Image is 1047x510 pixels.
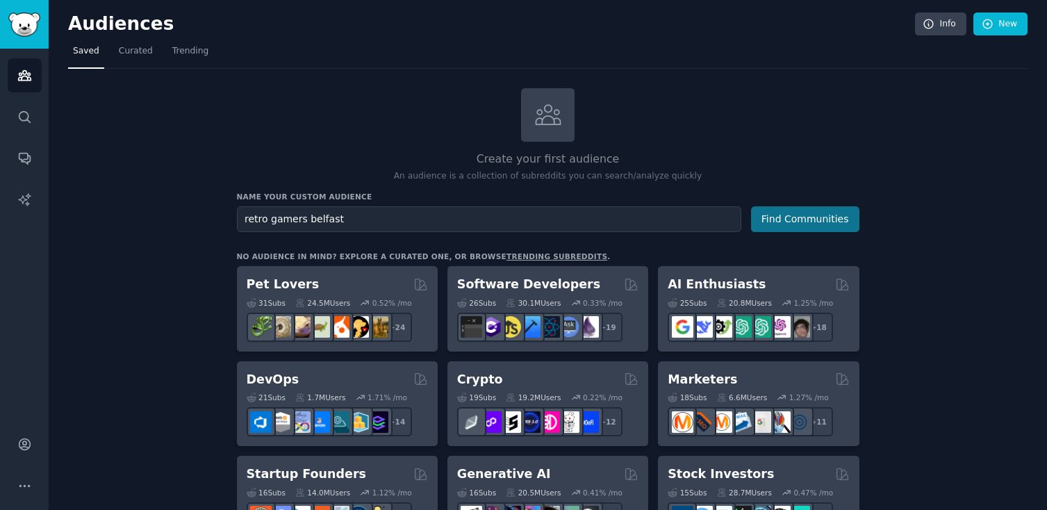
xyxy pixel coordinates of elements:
img: ethfinance [461,411,482,433]
img: cockatiel [328,316,349,338]
div: + 18 [804,313,833,342]
h2: Startup Founders [247,466,366,483]
div: 24.5M Users [295,298,350,308]
img: ethstaker [500,411,521,433]
div: 25 Sub s [668,298,707,308]
h2: AI Enthusiasts [668,276,766,293]
a: New [973,13,1028,36]
img: googleads [750,411,771,433]
div: 0.52 % /mo [372,298,412,308]
h2: Stock Investors [668,466,774,483]
div: 6.6M Users [717,393,768,402]
img: GummySearch logo [8,13,40,37]
img: GoogleGeminiAI [672,316,693,338]
div: 15 Sub s [668,488,707,497]
img: OnlineMarketing [789,411,810,433]
img: content_marketing [672,411,693,433]
div: 30.1M Users [506,298,561,308]
img: learnjavascript [500,316,521,338]
img: csharp [480,316,502,338]
img: defiblockchain [538,411,560,433]
a: Trending [167,40,213,69]
span: Trending [172,45,208,58]
img: DevOpsLinks [308,411,330,433]
h2: Pet Lovers [247,276,320,293]
img: iOSProgramming [519,316,541,338]
img: azuredevops [250,411,272,433]
div: 0.41 % /mo [583,488,623,497]
div: 1.27 % /mo [789,393,829,402]
img: web3 [519,411,541,433]
img: 0xPolygon [480,411,502,433]
div: 19.2M Users [506,393,561,402]
div: + 19 [593,313,623,342]
div: 20.8M Users [717,298,772,308]
input: Pick a short name, like "Digital Marketers" or "Movie-Goers" [237,206,741,232]
img: PlatformEngineers [367,411,388,433]
img: dogbreed [367,316,388,338]
div: 0.22 % /mo [583,393,623,402]
img: DeepSeek [691,316,713,338]
div: 20.5M Users [506,488,561,497]
a: trending subreddits [506,252,607,261]
h2: Generative AI [457,466,551,483]
img: AItoolsCatalog [711,316,732,338]
img: CryptoNews [558,411,579,433]
div: 0.47 % /mo [793,488,833,497]
h2: Crypto [457,371,503,388]
div: 16 Sub s [457,488,496,497]
img: AWS_Certified_Experts [270,411,291,433]
div: 31 Sub s [247,298,286,308]
img: AskMarketing [711,411,732,433]
img: ballpython [270,316,291,338]
img: software [461,316,482,338]
span: Saved [73,45,99,58]
img: OpenAIDev [769,316,791,338]
img: elixir [577,316,599,338]
img: MarketingResearch [769,411,791,433]
div: 21 Sub s [247,393,286,402]
div: No audience in mind? Explore a curated one, or browse . [237,252,611,261]
img: Docker_DevOps [289,411,311,433]
div: 1.7M Users [295,393,346,402]
img: Emailmarketing [730,411,752,433]
div: 26 Sub s [457,298,496,308]
img: leopardgeckos [289,316,311,338]
img: aws_cdk [347,411,369,433]
div: 1.71 % /mo [368,393,407,402]
p: An audience is a collection of subreddits you can search/analyze quickly [237,170,859,183]
img: bigseo [691,411,713,433]
img: PetAdvice [347,316,369,338]
a: Saved [68,40,104,69]
div: + 11 [804,407,833,436]
div: + 24 [383,313,412,342]
img: platformengineering [328,411,349,433]
h2: Audiences [68,13,915,35]
h2: Create your first audience [237,151,859,168]
img: AskComputerScience [558,316,579,338]
img: chatgpt_promptDesign [730,316,752,338]
img: herpetology [250,316,272,338]
a: Curated [114,40,158,69]
h3: Name your custom audience [237,192,859,201]
div: 1.25 % /mo [793,298,833,308]
img: turtle [308,316,330,338]
img: chatgpt_prompts_ [750,316,771,338]
div: 28.7M Users [717,488,772,497]
div: 18 Sub s [668,393,707,402]
div: 0.33 % /mo [583,298,623,308]
h2: Software Developers [457,276,600,293]
img: reactnative [538,316,560,338]
button: Find Communities [751,206,859,232]
div: 16 Sub s [247,488,286,497]
h2: Marketers [668,371,737,388]
span: Curated [119,45,153,58]
img: defi_ [577,411,599,433]
h2: DevOps [247,371,299,388]
div: 14.0M Users [295,488,350,497]
div: + 12 [593,407,623,436]
div: 19 Sub s [457,393,496,402]
div: + 14 [383,407,412,436]
div: 1.12 % /mo [372,488,412,497]
img: ArtificalIntelligence [789,316,810,338]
